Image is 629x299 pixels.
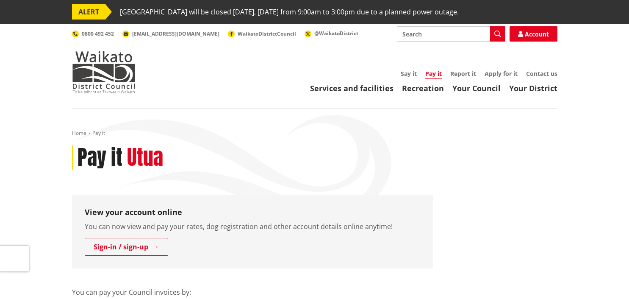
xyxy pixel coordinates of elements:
a: [EMAIL_ADDRESS][DOMAIN_NAME] [122,30,219,37]
a: Home [72,129,86,137]
p: You can now view and pay your rates, dog registration and other account details online anytime! [85,221,420,232]
a: Pay it [425,70,442,79]
img: Waikato District Council - Te Kaunihera aa Takiwaa o Waikato [72,51,136,93]
a: Apply for it [485,70,518,78]
span: 0800 492 452 [82,30,114,37]
a: Your District [509,83,557,93]
a: @WaikatoDistrict [305,30,358,37]
h3: View your account online [85,208,420,217]
span: ALERT [72,4,105,20]
a: Recreation [402,83,444,93]
span: Pay it [92,129,105,137]
p: You can pay your Council invoices by: [72,277,433,297]
a: Sign-in / sign-up [85,238,168,256]
a: Your Council [452,83,501,93]
span: @WaikatoDistrict [314,30,358,37]
a: Contact us [526,70,557,78]
a: Report it [450,70,476,78]
h2: Utua [127,145,163,170]
input: Search input [397,26,505,42]
nav: breadcrumb [72,130,557,137]
a: 0800 492 452 [72,30,114,37]
a: WaikatoDistrictCouncil [228,30,296,37]
span: [EMAIL_ADDRESS][DOMAIN_NAME] [132,30,219,37]
span: WaikatoDistrictCouncil [238,30,296,37]
a: Say it [401,70,417,78]
a: Services and facilities [310,83,393,93]
h1: Pay it [78,145,122,170]
a: Account [510,26,557,42]
span: [GEOGRAPHIC_DATA] will be closed [DATE], [DATE] from 9:00am to 3:00pm due to a planned power outage. [120,4,459,20]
